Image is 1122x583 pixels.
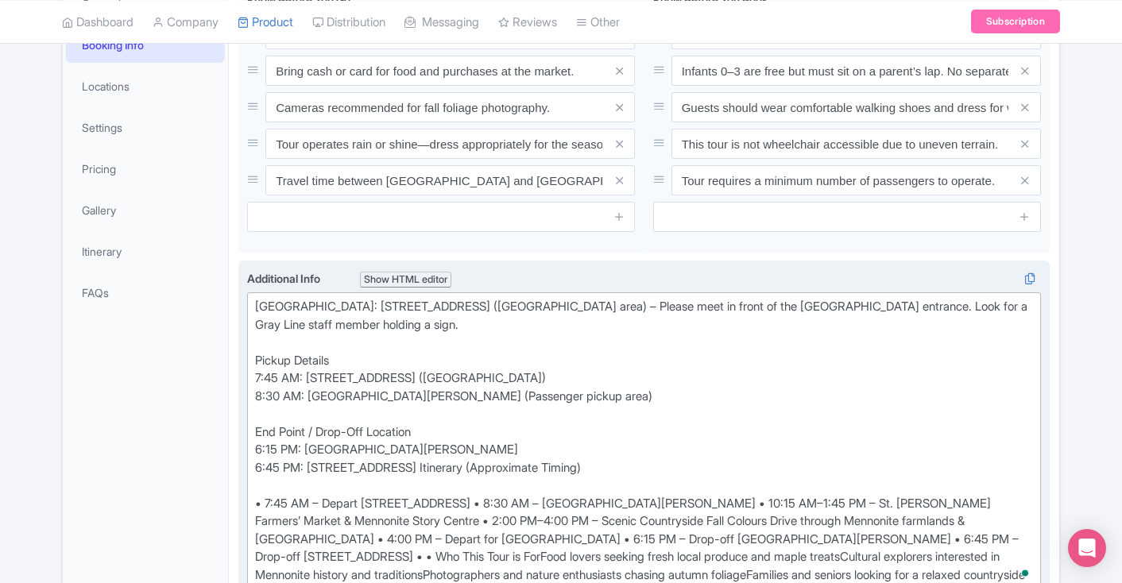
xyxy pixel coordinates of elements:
[66,27,225,63] a: Booking Info
[247,272,320,285] span: Additional Info
[360,272,451,288] div: Show HTML editor
[66,275,225,311] a: FAQs
[66,151,225,187] a: Pricing
[66,192,225,228] a: Gallery
[66,68,225,104] a: Locations
[66,110,225,145] a: Settings
[1068,529,1106,567] div: Open Intercom Messenger
[66,234,225,269] a: Itinerary
[971,10,1060,33] a: Subscription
